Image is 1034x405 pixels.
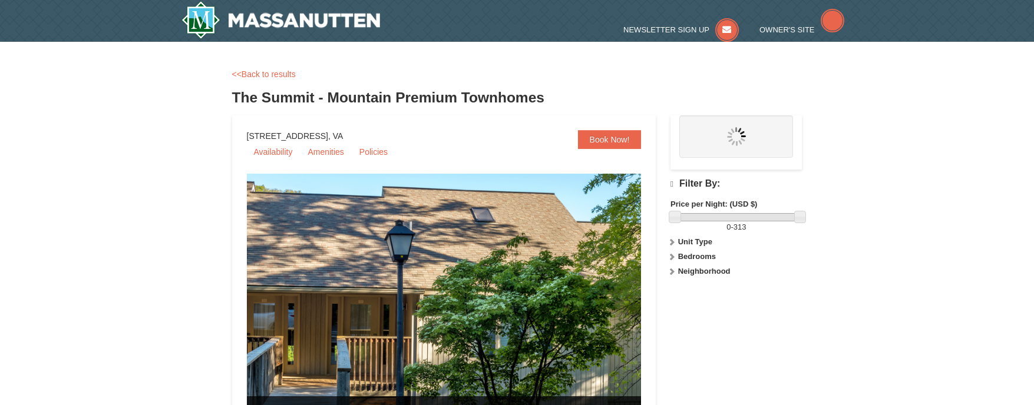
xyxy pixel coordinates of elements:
a: Book Now! [578,130,642,149]
h4: Filter By: [670,178,802,190]
h3: The Summit - Mountain Premium Townhomes [232,86,802,109]
strong: Price per Night: (USD $) [670,200,757,208]
strong: Neighborhood [678,267,731,275]
img: wait.gif [727,127,746,146]
a: Massanutten Resort [181,1,381,39]
span: Newsletter Sign Up [623,25,709,34]
a: Policies [352,143,395,161]
a: Availability [247,143,300,161]
a: <<Back to results [232,69,296,79]
span: Owner's Site [759,25,815,34]
strong: Unit Type [678,237,712,246]
span: 0 [726,223,731,231]
span: 313 [734,223,746,231]
a: Owner's Site [759,25,844,34]
a: Newsletter Sign Up [623,25,739,34]
img: Massanutten Resort Logo [181,1,381,39]
a: Amenities [300,143,351,161]
strong: Bedrooms [678,252,716,261]
label: - [670,221,802,233]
